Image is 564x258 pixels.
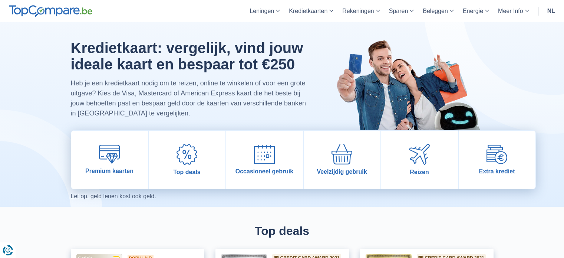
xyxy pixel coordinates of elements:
a: Extra krediet [459,131,535,189]
span: Veelzijdig gebruik [317,168,367,175]
img: Premium kaarten [99,145,120,164]
a: Top deals [149,131,225,189]
img: TopCompare [9,5,92,17]
img: Occasioneel gebruik [254,145,275,164]
img: Extra krediet [487,145,507,164]
h2: Top deals [71,225,494,238]
a: Premium kaarten [71,131,148,189]
h1: Kredietkaart: vergelijk, vind jouw ideale kaart en bespaar tot €250 [71,40,313,72]
span: Extra krediet [479,168,515,175]
img: Reizen [409,144,430,165]
img: image-hero [330,22,494,165]
a: Reizen [381,131,458,189]
span: Top deals [173,169,201,176]
p: Heb je een kredietkaart nodig om te reizen, online te winkelen of voor een grote uitgave? Kies de... [71,78,313,118]
a: Occasioneel gebruik [226,131,303,189]
a: Veelzijdig gebruik [304,131,380,189]
span: Occasioneel gebruik [235,168,294,175]
img: Veelzijdig gebruik [332,144,352,164]
img: Top deals [177,144,197,165]
span: Reizen [410,169,429,176]
span: Premium kaarten [85,167,133,174]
